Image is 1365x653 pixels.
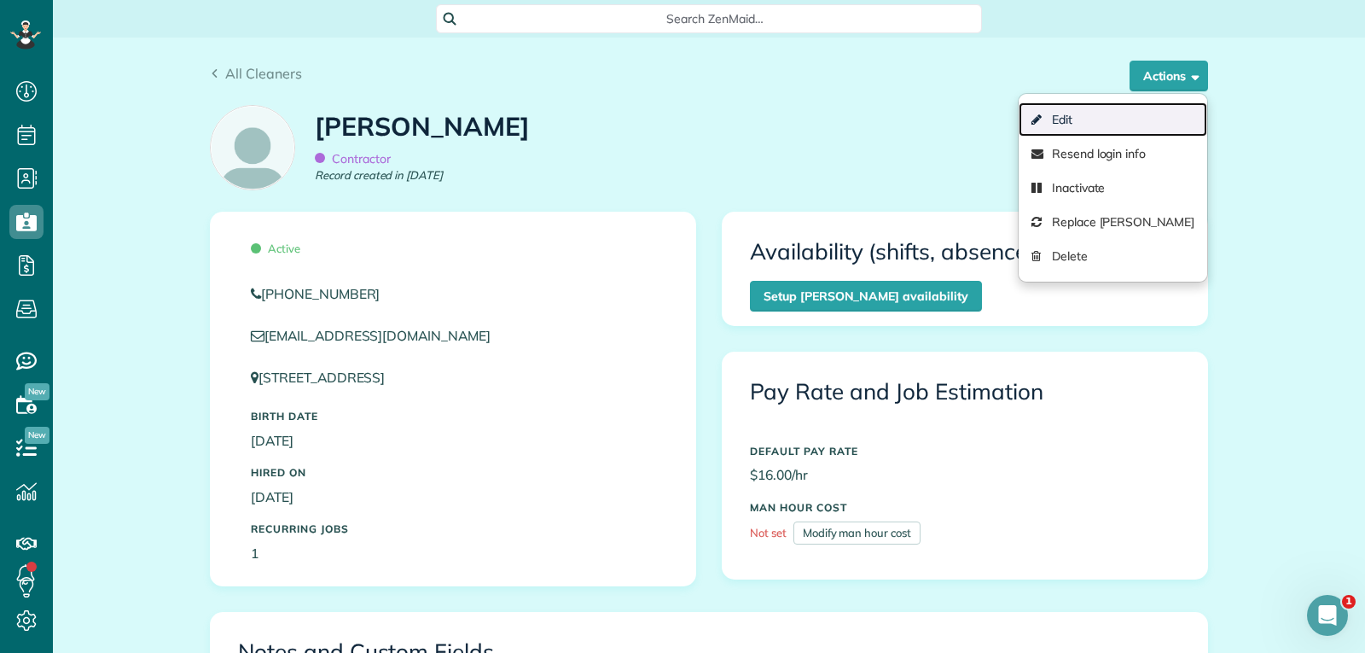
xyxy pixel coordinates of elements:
[225,65,302,82] span: All Cleaners
[1342,595,1356,609] span: 1
[750,446,1180,457] h5: DEFAULT PAY RATE
[1019,171,1207,205] a: Inactivate
[750,240,1045,265] h3: Availability (shifts, absences)
[1019,137,1207,171] a: Resend login info
[750,380,1180,405] h3: Pay Rate and Job Estimation
[25,383,49,400] span: New
[1307,595,1348,636] iframe: Intercom live chat
[210,63,302,84] a: All Cleaners
[25,427,49,444] span: New
[251,327,507,344] a: [EMAIL_ADDRESS][DOMAIN_NAME]
[1019,102,1207,137] a: Edit
[1019,205,1207,239] a: Replace [PERSON_NAME]
[251,487,655,507] p: [DATE]
[251,544,655,563] p: 1
[251,242,300,255] span: Active
[750,502,1180,513] h5: MAN HOUR COST
[251,411,655,422] h5: Birth Date
[315,151,391,166] span: Contractor
[211,106,294,189] img: employee_icon-c2f8239691d896a72cdd9dc41cfb7b06f9d69bdd837a2ad469be8ff06ab05b5f.png
[251,523,655,534] h5: Recurring Jobs
[750,526,787,539] span: Not set
[251,284,655,304] a: [PHONE_NUMBER]
[1130,61,1208,91] button: Actions
[1019,239,1207,273] a: Delete
[793,522,921,545] a: Modify man hour cost
[251,431,655,451] p: [DATE]
[315,167,443,184] em: Record created in [DATE]
[750,465,1180,485] p: $16.00/hr
[251,369,401,386] a: [STREET_ADDRESS]
[315,113,530,141] h1: [PERSON_NAME]
[251,467,655,478] h5: Hired On
[750,281,982,312] a: Setup [PERSON_NAME] availability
